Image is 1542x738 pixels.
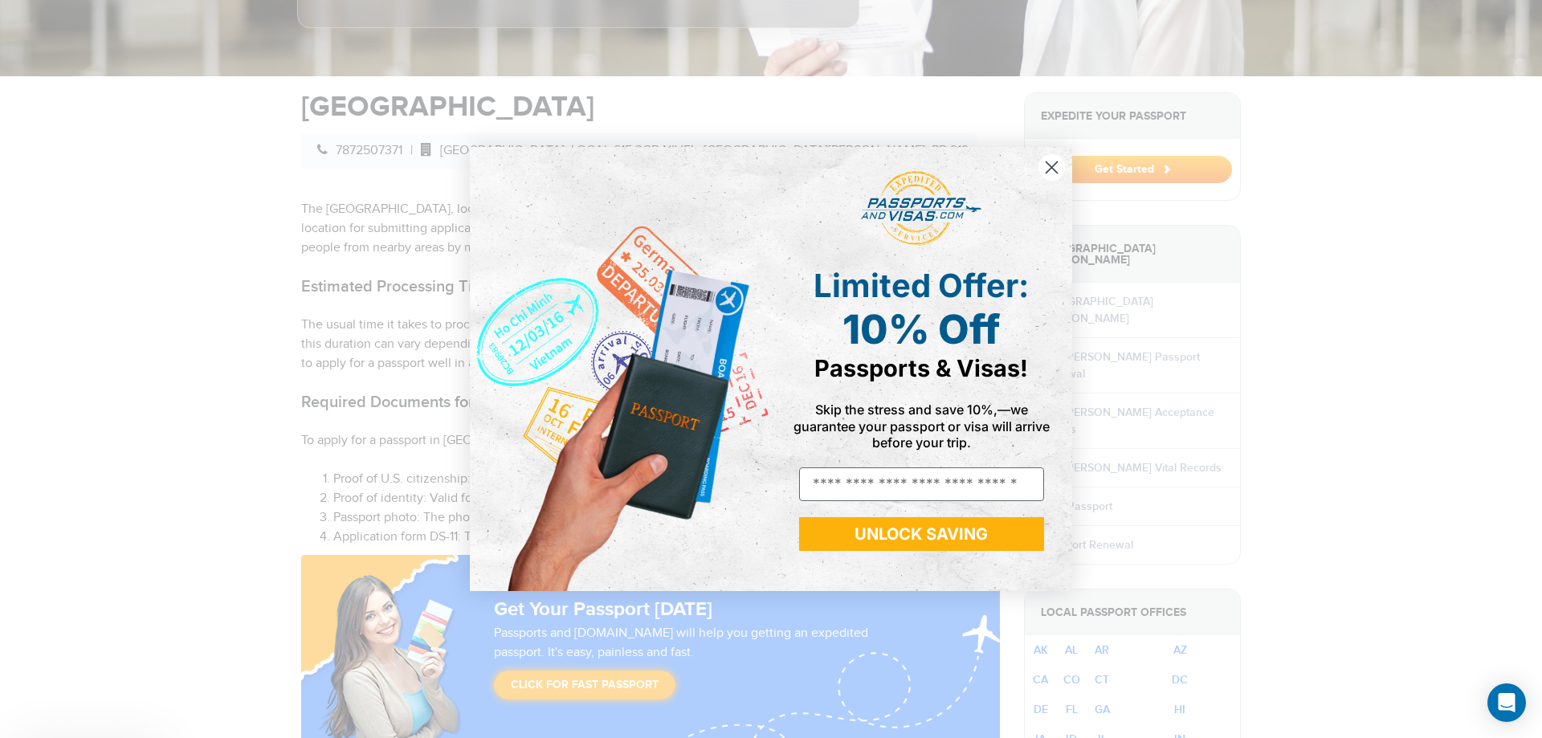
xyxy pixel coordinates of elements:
span: Limited Offer: [814,266,1030,305]
img: de9cda0d-0715-46ca-9a25-073762a91ba7.png [470,147,771,591]
span: Skip the stress and save 10%,—we guarantee your passport or visa will arrive before your trip. [793,402,1050,450]
img: passports and visas [862,171,982,247]
button: UNLOCK SAVING [799,517,1044,551]
span: Passports & Visas! [815,354,1029,382]
span: 10% Off [843,305,1001,353]
button: Close dialog [1038,153,1066,181]
div: Open Intercom Messenger [1487,683,1526,722]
